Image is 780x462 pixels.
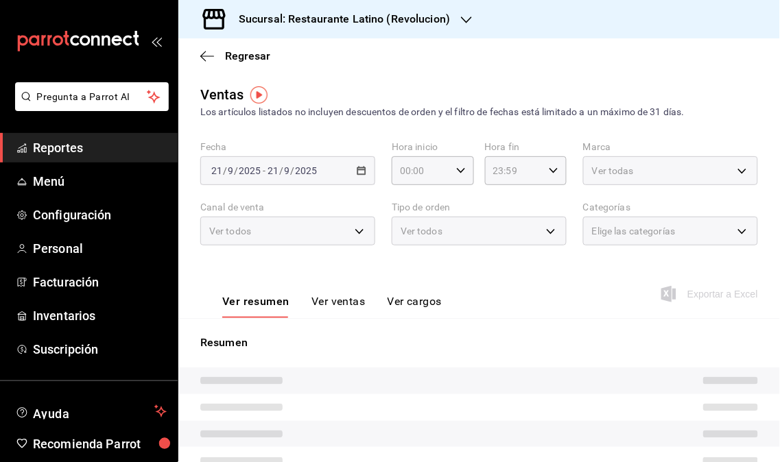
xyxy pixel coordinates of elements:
span: Recomienda Parrot [33,435,167,453]
label: Marca [583,143,758,152]
h3: Sucursal: Restaurante Latino (Revolucion) [228,11,450,27]
span: Personal [33,239,167,258]
input: -- [227,165,234,176]
label: Tipo de orden [392,203,567,212]
label: Categorías [583,203,758,212]
span: - [263,165,265,176]
span: Ver todas [592,164,634,178]
span: Reportes [33,138,167,157]
span: Menú [33,172,167,191]
span: Elige las categorías [592,224,676,238]
button: Ver resumen [222,295,289,318]
button: Ver cargos [388,295,442,318]
label: Hora fin [485,143,567,152]
label: Canal de venta [200,203,375,212]
input: -- [267,165,279,176]
span: Inventarios [33,306,167,325]
button: Ver ventas [311,295,366,318]
span: / [291,165,295,176]
input: ---- [238,165,261,176]
input: -- [284,165,291,176]
span: Ayuda [33,403,149,420]
span: / [279,165,283,176]
button: open_drawer_menu [151,36,162,47]
div: Ventas [200,84,244,105]
span: Pregunta a Parrot AI [37,90,147,104]
input: -- [211,165,223,176]
span: Facturación [33,273,167,291]
button: Regresar [200,49,270,62]
a: Pregunta a Parrot AI [10,99,169,114]
p: Resumen [200,335,758,351]
span: Regresar [225,49,270,62]
label: Hora inicio [392,143,474,152]
span: / [234,165,238,176]
input: ---- [295,165,318,176]
span: Ver todos [401,224,442,238]
div: navigation tabs [222,295,442,318]
span: Configuración [33,206,167,224]
div: Los artículos listados no incluyen descuentos de orden y el filtro de fechas está limitado a un m... [200,105,758,119]
label: Fecha [200,143,375,152]
span: Suscripción [33,340,167,358]
span: Ver todos [209,224,251,238]
span: / [223,165,227,176]
button: Pregunta a Parrot AI [15,82,169,111]
img: Tooltip marker [250,86,268,104]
